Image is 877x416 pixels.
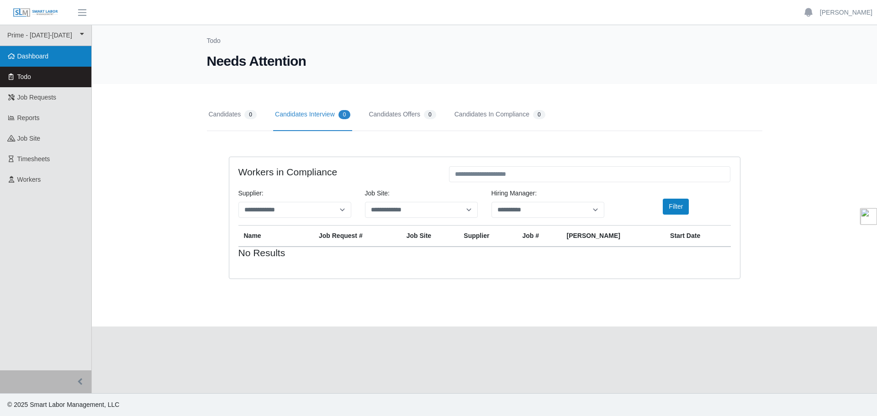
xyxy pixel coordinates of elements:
nav: Tabs [207,99,762,131]
a: Candidates In Compliance [453,99,547,131]
span: 0 [533,110,545,119]
th: Job # [517,226,561,247]
button: Filter [663,199,689,215]
nav: Breadcrumb [207,36,762,53]
img: toggle-logo.svg [861,208,877,225]
a: Candidates [207,99,259,131]
span: Workers [17,176,41,183]
th: Job Request # [313,226,401,247]
a: Candidates Offers [367,99,438,131]
th: Start Date [665,226,730,247]
span: Dashboard [17,53,49,60]
span: 0 [338,110,351,119]
a: [PERSON_NAME] [820,8,872,17]
th: Name [238,226,313,247]
h4: Workers in Compliance [238,166,436,178]
th: job site [401,226,459,247]
span: 0 [424,110,436,119]
a: Candidates Interview [273,99,352,131]
a: Todo [207,37,221,44]
h1: Needs Attention [207,53,762,69]
label: Supplier: [238,189,264,198]
span: © 2025 Smart Labor Management, LLC [7,401,119,408]
th: Supplier [458,226,517,247]
span: Job Requests [17,94,57,101]
th: [PERSON_NAME] [561,226,665,247]
span: Todo [17,73,31,80]
span: Timesheets [17,155,50,163]
label: job site: [365,189,390,198]
h4: No Results [238,247,313,258]
span: Reports [17,114,40,121]
img: SLM Logo [13,8,58,18]
span: job site [17,135,41,142]
span: 0 [244,110,257,119]
label: Hiring Manager: [491,189,537,198]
